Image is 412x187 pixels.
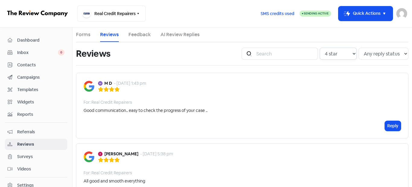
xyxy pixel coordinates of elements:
span: Contacts [17,62,65,68]
a: Sending Active [299,10,331,17]
button: Quick Actions [338,6,393,21]
span: Referrals [17,129,65,135]
h1: Reviews [76,44,110,63]
img: Avatar [98,152,103,156]
img: Image [84,81,94,92]
a: SMS credits used [255,10,299,16]
div: For: Real Credit Repairers [84,170,132,176]
div: For: Real Credit Repairers [84,99,132,106]
a: Reviews [100,31,119,38]
a: AI Review Replies [160,31,200,38]
span: SMS credits used [261,11,294,17]
div: - [DATE] 5:38 pm [140,151,173,157]
img: Image [84,151,94,162]
a: Reviews [5,139,67,150]
a: Contacts [5,59,67,71]
button: Real Credit Repairers [77,5,146,22]
a: Widgets [5,97,67,108]
div: Good communication.. easy to check the progress of your case .. [84,107,208,114]
span: Inbox [17,49,58,56]
span: Widgets [17,99,65,105]
a: Campaigns [5,72,67,83]
span: Surveys [17,154,65,160]
button: Reply [385,121,401,131]
b: M D [104,80,112,87]
div: - [DATE] 1:43 pm [114,80,146,87]
div: All good and smooth everything [84,178,145,184]
a: Reports [5,109,67,120]
span: Templates [17,87,65,93]
a: Dashboard [5,35,67,46]
a: Forms [76,31,90,38]
span: Dashboard [17,37,65,43]
a: Feedback [128,31,151,38]
a: Videos [5,163,67,175]
a: Templates [5,84,67,95]
a: Surveys [5,151,67,162]
img: Avatar [98,81,103,86]
span: 0 [58,49,65,55]
b: [PERSON_NAME] [104,151,138,157]
a: Referrals [5,126,67,138]
span: Reviews [17,141,65,147]
img: User [396,8,407,19]
span: Reports [17,111,65,118]
span: Sending Active [304,11,329,15]
a: Inbox 0 [5,47,67,58]
span: Campaigns [17,74,65,81]
input: Search [253,48,318,60]
span: Videos [17,166,65,172]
